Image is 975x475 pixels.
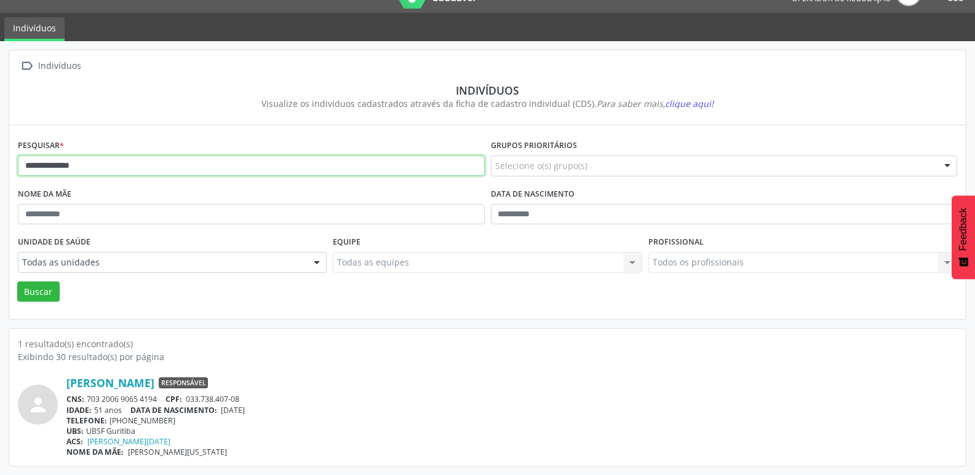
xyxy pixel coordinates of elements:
label: Equipe [333,233,360,252]
div: [PHONE_NUMBER] [66,415,957,426]
a: [PERSON_NAME] [66,376,154,390]
button: Feedback - Mostrar pesquisa [952,195,975,279]
span: Feedback [958,208,969,251]
i:  [18,57,36,75]
span: CPF: [165,394,182,404]
a:  Indivíduos [18,57,83,75]
span: Selecione o(s) grupo(s) [495,159,587,172]
span: Responsável [159,377,208,388]
div: Indivíduos [36,57,83,75]
span: [DATE] [221,405,245,415]
span: DATA DE NASCIMENTO: [130,405,217,415]
label: Grupos prioritários [491,136,577,155]
i: Para saber mais, [597,98,714,109]
span: ACS: [66,436,83,447]
a: Indivíduos [4,17,65,41]
a: [PERSON_NAME][DATE] [87,436,170,447]
span: NOME DA MÃE: [66,447,124,457]
div: UBSF Guritiba [66,426,957,436]
div: Exibindo 30 resultado(s) por página [18,350,957,363]
i: person [27,394,49,416]
label: Unidade de saúde [18,233,90,252]
span: CNS: [66,394,84,404]
span: [PERSON_NAME][US_STATE] [128,447,227,457]
span: clique aqui! [665,98,714,109]
label: Data de nascimento [491,185,575,204]
span: IDADE: [66,405,92,415]
button: Buscar [17,281,60,302]
div: Indivíduos [26,84,949,97]
span: UBS: [66,426,84,436]
label: Pesquisar [18,136,64,155]
span: Todas as unidades [22,256,301,269]
div: 703 2006 9065 4194 [66,394,957,404]
span: TELEFONE: [66,415,107,426]
span: 033.738.407-08 [186,394,239,404]
label: Profissional [648,233,704,252]
div: 1 resultado(s) encontrado(s) [18,337,957,350]
label: Nome da mãe [18,185,71,204]
div: Visualize os indivíduos cadastrados através da ficha de cadastro individual (CDS). [26,97,949,110]
div: 51 anos [66,405,957,415]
